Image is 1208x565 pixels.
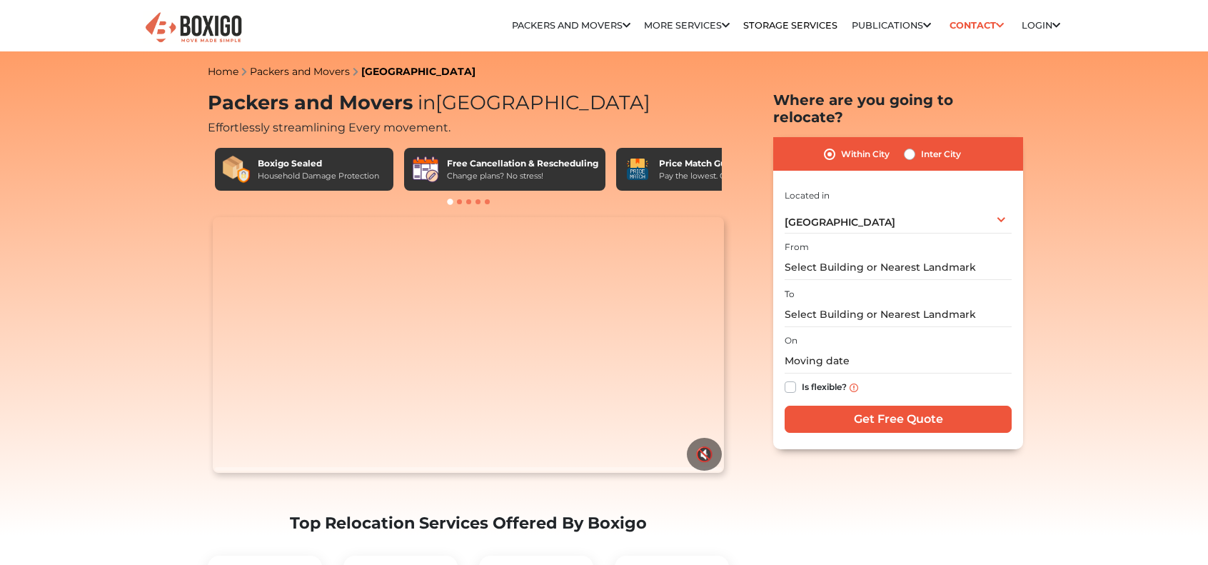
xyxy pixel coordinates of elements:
a: Contact [945,14,1008,36]
span: Effortlessly streamlining Every movement. [208,121,451,134]
h1: Packers and Movers [208,91,729,115]
div: Free Cancellation & Rescheduling [447,157,598,170]
label: Within City [841,146,890,163]
input: Select Building or Nearest Landmark [785,302,1012,327]
div: Boxigo Sealed [258,157,379,170]
div: Price Match Guarantee [659,157,767,170]
a: Storage Services [743,20,837,31]
label: To [785,288,795,301]
span: [GEOGRAPHIC_DATA] [413,91,650,114]
div: Change plans? No stress! [447,170,598,182]
label: Located in [785,189,830,202]
label: From [785,241,809,254]
a: Home [208,65,238,78]
h2: Where are you going to relocate? [773,91,1023,126]
a: More services [644,20,730,31]
img: Boxigo Sealed [222,155,251,184]
span: [GEOGRAPHIC_DATA] [785,216,895,229]
input: Select Building or Nearest Landmark [785,255,1012,280]
img: Boxigo [144,11,243,46]
a: Login [1022,20,1060,31]
img: Price Match Guarantee [623,155,652,184]
button: 🔇 [687,438,722,471]
img: info [850,384,858,392]
label: On [785,334,797,347]
img: Free Cancellation & Rescheduling [411,155,440,184]
video: Your browser does not support the video tag. [213,217,723,473]
input: Moving date [785,349,1012,374]
div: Household Damage Protection [258,170,379,182]
a: [GEOGRAPHIC_DATA] [361,65,475,78]
h2: Top Relocation Services Offered By Boxigo [208,514,729,533]
a: Packers and Movers [250,65,350,78]
input: Get Free Quote [785,406,1012,433]
div: Pay the lowest. Guaranteed! [659,170,767,182]
a: Publications [852,20,931,31]
label: Is flexible? [802,379,847,394]
a: Packers and Movers [512,20,630,31]
label: Inter City [921,146,961,163]
span: in [418,91,436,114]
